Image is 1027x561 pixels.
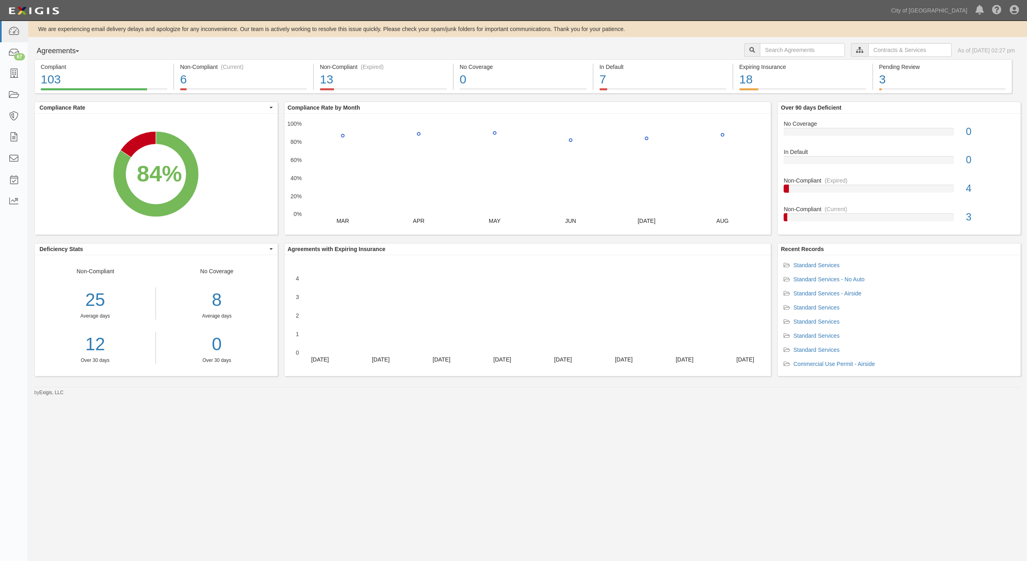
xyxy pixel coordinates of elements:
b: Agreements with Expiring Insurance [288,246,386,252]
div: 0 [960,125,1021,139]
div: 103 [41,71,167,88]
input: Contracts & Services [868,43,952,57]
text: 2 [296,312,299,319]
small: by [34,389,64,396]
a: Non-Compliant(Current)6 [174,88,313,95]
a: Non-Compliant(Expired)13 [314,88,453,95]
div: Non-Compliant [778,205,1021,213]
text: 1 [296,331,299,337]
div: Non-Compliant [35,267,156,364]
div: 84% [137,158,182,190]
a: No Coverage0 [784,120,1015,148]
div: We are experiencing email delivery delays and apologize for any inconvenience. Our team is active... [28,25,1027,33]
text: 4 [296,275,299,282]
div: 8 [162,287,271,313]
div: 3 [960,210,1021,224]
svg: A chart. [35,114,277,235]
span: Deficiency Stats [39,245,268,253]
div: 18 [739,71,866,88]
b: Compliance Rate by Month [288,104,360,111]
text: AUG [716,218,728,224]
div: (Expired) [825,177,848,185]
a: In Default0 [784,148,1015,177]
div: 0 [960,153,1021,167]
text: APR [413,218,425,224]
a: No Coverage0 [454,88,593,95]
div: (Current) [221,63,243,71]
text: 0 [296,349,299,356]
div: Non-Compliant [778,177,1021,185]
a: City of [GEOGRAPHIC_DATA] [887,2,971,19]
text: [DATE] [372,356,390,363]
svg: A chart. [284,255,771,376]
div: Non-Compliant (Current) [180,63,307,71]
a: Standard Services [793,262,839,268]
a: Expiring Insurance18 [733,88,872,95]
div: 3 [879,71,1006,88]
a: Non-Compliant(Current)3 [784,205,1015,228]
a: Standard Services - Airside [793,290,861,297]
a: Pending Review3 [873,88,1012,95]
a: Non-Compliant(Expired)4 [784,177,1015,205]
a: In Default7 [593,88,732,95]
div: In Default [600,63,726,71]
div: 7 [600,71,726,88]
div: 4 [960,181,1021,196]
div: No Coverage [460,63,587,71]
div: Compliant [41,63,167,71]
text: [DATE] [676,356,693,363]
b: Recent Records [781,246,824,252]
div: Pending Review [879,63,1006,71]
div: 67 [14,53,25,60]
a: Standard Services [793,304,839,311]
i: Help Center - Complianz [992,6,1002,15]
div: Expiring Insurance [739,63,866,71]
text: [DATE] [637,218,655,224]
div: (Current) [825,205,847,213]
button: Agreements [34,43,95,59]
a: 0 [162,332,271,357]
a: Standard Services - No Auto [793,276,865,283]
text: 100% [287,121,302,127]
div: No Coverage [778,120,1021,128]
span: Compliance Rate [39,104,268,112]
div: (Expired) [361,63,384,71]
div: In Default [778,148,1021,156]
div: Non-Compliant (Expired) [320,63,447,71]
text: MAR [336,218,349,224]
svg: A chart. [284,114,771,235]
div: Over 30 days [35,357,156,364]
text: [DATE] [615,356,633,363]
div: Average days [35,313,156,320]
div: As of [DATE] 02:27 pm [958,46,1015,54]
div: 0 [460,71,587,88]
div: 6 [180,71,307,88]
button: Deficiency Stats [35,243,278,255]
text: 0% [294,211,302,217]
text: 60% [290,157,302,163]
b: Over 90 days Deficient [781,104,841,111]
a: Compliant103 [34,88,173,95]
text: 40% [290,175,302,181]
a: Standard Services [793,332,839,339]
a: Exigis, LLC [39,390,64,395]
text: 80% [290,139,302,145]
text: MAY [489,218,501,224]
text: [DATE] [433,356,450,363]
a: Standard Services [793,347,839,353]
div: Average days [162,313,271,320]
div: 25 [35,287,156,313]
a: 12 [35,332,156,357]
text: JUN [565,218,576,224]
a: Standard Services [793,318,839,325]
text: [DATE] [737,356,754,363]
a: Commercial Use Permit - Airside [793,361,875,367]
text: 20% [290,193,302,199]
div: No Coverage [156,267,277,364]
div: Over 30 days [162,357,271,364]
text: [DATE] [493,356,511,363]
